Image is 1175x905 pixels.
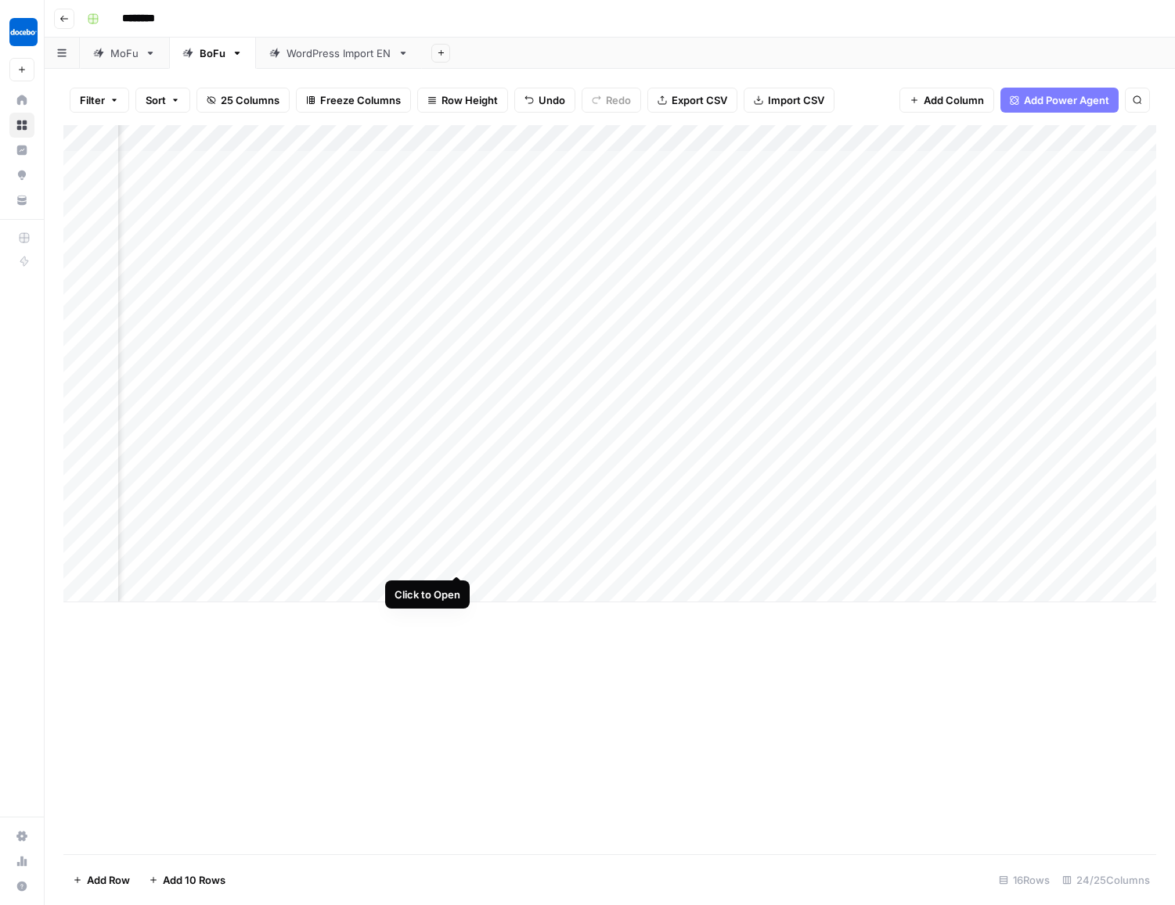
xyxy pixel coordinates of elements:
span: Freeze Columns [320,92,401,108]
a: Usage [9,849,34,874]
img: Docebo Logo [9,18,38,46]
div: MoFu [110,45,139,61]
button: Add Row [63,867,139,892]
button: Sort [135,88,190,113]
button: Filter [70,88,129,113]
span: Sort [146,92,166,108]
span: Redo [606,92,631,108]
button: Row Height [417,88,508,113]
span: Add Power Agent [1024,92,1109,108]
button: Help + Support [9,874,34,899]
a: Settings [9,824,34,849]
span: 25 Columns [221,92,279,108]
button: Add Column [899,88,994,113]
div: 24/25 Columns [1056,867,1156,892]
a: Browse [9,113,34,138]
a: MoFu [80,38,169,69]
button: Import CSV [744,88,834,113]
a: Home [9,88,34,113]
div: WordPress Import EN [287,45,391,61]
a: Opportunities [9,163,34,188]
a: Insights [9,138,34,163]
button: Workspace: Docebo [9,13,34,52]
a: Your Data [9,188,34,213]
span: Export CSV [672,92,727,108]
button: Add Power Agent [1000,88,1119,113]
button: Redo [582,88,641,113]
span: Add Column [924,92,984,108]
button: Export CSV [647,88,737,113]
div: 16 Rows [993,867,1056,892]
button: Freeze Columns [296,88,411,113]
span: Add Row [87,872,130,888]
div: BoFu [200,45,225,61]
button: 25 Columns [196,88,290,113]
span: Row Height [442,92,498,108]
a: WordPress Import EN [256,38,422,69]
span: Import CSV [768,92,824,108]
a: BoFu [169,38,256,69]
span: Add 10 Rows [163,872,225,888]
span: Undo [539,92,565,108]
button: Add 10 Rows [139,867,235,892]
div: Click to Open [395,587,460,602]
span: Filter [80,92,105,108]
button: Undo [514,88,575,113]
